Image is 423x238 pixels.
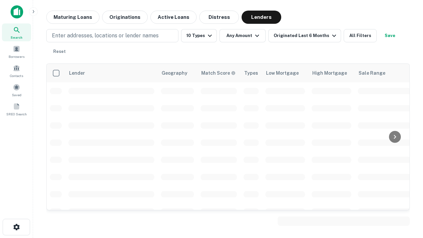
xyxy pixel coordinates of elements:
button: Originations [102,11,148,24]
th: Types [240,64,262,82]
a: Contacts [2,62,31,80]
div: Low Mortgage [266,69,299,77]
th: Low Mortgage [262,64,308,82]
p: Enter addresses, locations or lender names [52,32,159,40]
th: Capitalize uses an advanced AI algorithm to match your search with the best lender. The match sco... [197,64,240,82]
span: SREO Search [6,111,27,117]
th: High Mortgage [308,64,355,82]
a: Borrowers [2,43,31,60]
button: Originated Last 6 Months [268,29,341,42]
div: Capitalize uses an advanced AI algorithm to match your search with the best lender. The match sco... [201,69,236,77]
button: Distress [199,11,239,24]
iframe: Chat Widget [390,185,423,217]
div: Geography [162,69,187,77]
div: Types [244,69,258,77]
a: Search [2,23,31,41]
button: Lenders [242,11,281,24]
img: capitalize-icon.png [11,5,23,19]
button: Active Loans [150,11,197,24]
button: 10 Types [181,29,217,42]
th: Lender [65,64,158,82]
span: Contacts [10,73,23,78]
div: Sale Range [359,69,385,77]
div: High Mortgage [312,69,347,77]
a: SREO Search [2,100,31,118]
button: Enter addresses, locations or lender names [46,29,178,42]
button: Reset [49,45,70,58]
th: Sale Range [355,64,414,82]
a: Saved [2,81,31,99]
span: Saved [12,92,21,98]
span: Borrowers [9,54,24,59]
div: Lender [69,69,85,77]
h6: Match Score [201,69,234,77]
button: All Filters [344,29,377,42]
div: Originated Last 6 Months [274,32,338,40]
button: Maturing Loans [46,11,99,24]
button: Save your search to get updates of matches that match your search criteria. [379,29,401,42]
span: Search [11,35,22,40]
th: Geography [158,64,197,82]
button: Any Amount [219,29,266,42]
